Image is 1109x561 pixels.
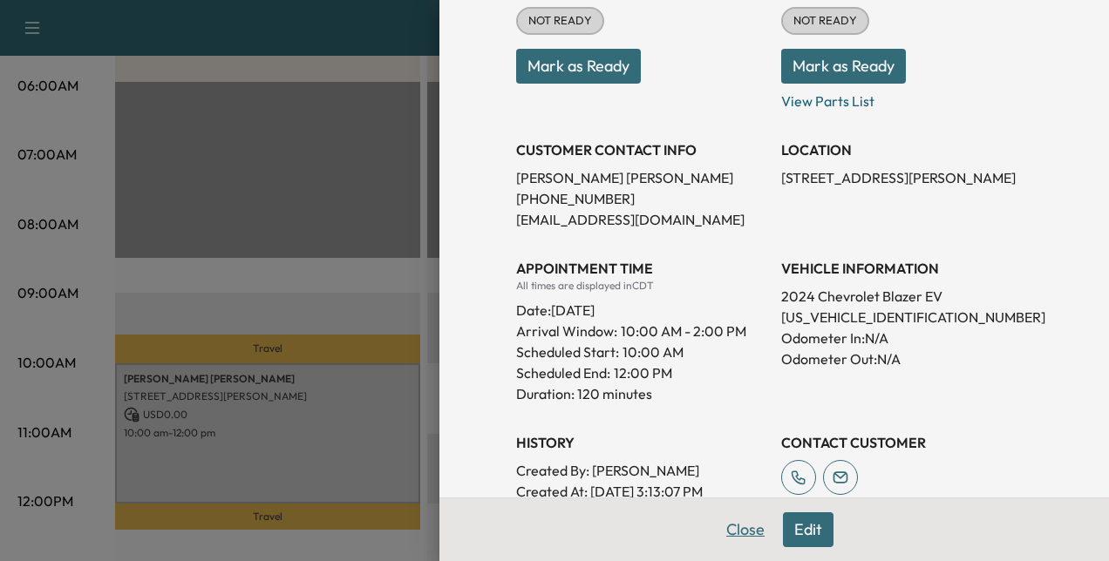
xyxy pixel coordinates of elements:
button: Edit [783,512,833,547]
p: 12:00 PM [614,362,672,383]
p: [PHONE_NUMBER] [516,188,767,209]
p: View Parts List [781,84,1032,112]
h3: History [516,432,767,453]
span: 10:00 AM - 2:00 PM [621,321,746,341]
p: Duration: 120 minutes [516,383,767,404]
p: Scheduled Start: [516,341,619,362]
p: 10:00 AM [623,341,684,362]
p: [US_VEHICLE_IDENTIFICATION_NUMBER] [781,307,1032,328]
h3: VEHICLE INFORMATION [781,258,1032,279]
p: Arrival Window: [516,321,767,341]
div: Date: [DATE] [516,293,767,321]
p: [STREET_ADDRESS][PERSON_NAME] [781,167,1032,188]
h3: APPOINTMENT TIME [516,258,767,279]
p: Created By : [PERSON_NAME] [516,460,767,481]
div: All times are displayed in CDT [516,279,767,293]
span: NOT READY [783,12,867,30]
p: Created At : [DATE] 3:13:07 PM [516,481,767,502]
span: NOT READY [518,12,602,30]
button: Close [715,512,776,547]
p: Odometer Out: N/A [781,348,1032,369]
h3: LOCATION [781,139,1032,160]
p: [PERSON_NAME] [PERSON_NAME] [516,167,767,188]
p: [EMAIL_ADDRESS][DOMAIN_NAME] [516,209,767,230]
p: Scheduled End: [516,362,610,383]
button: Mark as Ready [781,49,906,84]
h3: CONTACT CUSTOMER [781,432,1032,453]
h3: CUSTOMER CONTACT INFO [516,139,767,160]
p: 2024 Chevrolet Blazer EV [781,286,1032,307]
p: Odometer In: N/A [781,328,1032,348]
button: Mark as Ready [516,49,641,84]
